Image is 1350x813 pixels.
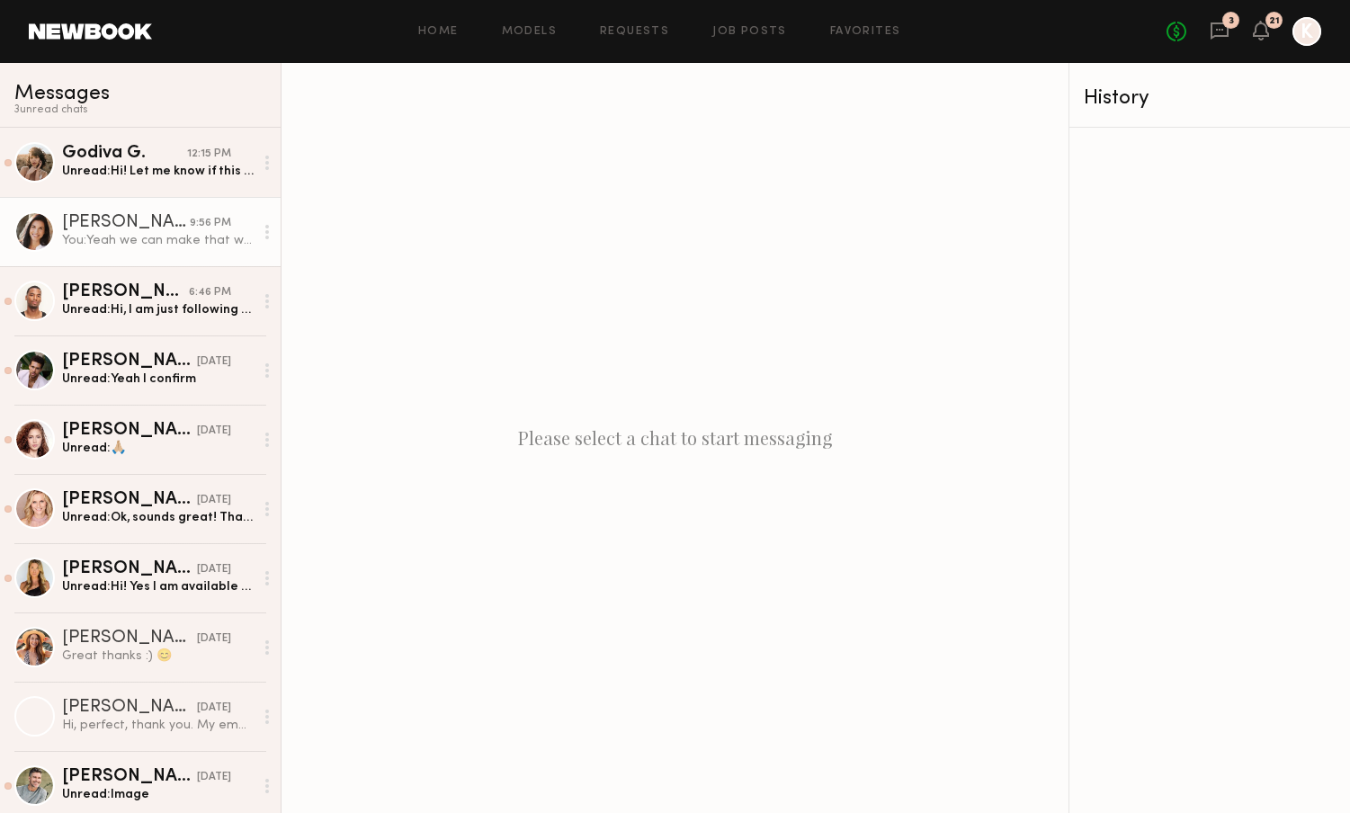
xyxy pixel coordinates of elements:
div: 9:56 PM [190,215,231,232]
div: Unread: Hi, I am just following up regarding the shoot that is coming up. Is there any update on ... [62,301,254,318]
div: [PERSON_NAME] [62,630,197,648]
div: Unread: Hi! Let me know if this is a possibility please :) [62,163,254,180]
div: Unread: Yeah I confirm [62,371,254,388]
a: 3 [1210,21,1229,43]
div: 6:46 PM [189,284,231,301]
div: [PERSON_NAME] [62,491,197,509]
a: Models [502,26,557,38]
div: [PERSON_NAME] [62,283,189,301]
div: You: Yeah we can make that work if we can confirm you! [62,232,254,249]
div: Great thanks :) 😊 [62,648,254,665]
span: Messages [14,84,110,104]
div: [DATE] [197,769,231,786]
div: [PERSON_NAME] [62,353,197,371]
div: 12:15 PM [187,146,231,163]
a: Job Posts [712,26,787,38]
div: [PERSON_NAME] [62,214,190,232]
div: [DATE] [197,353,231,371]
div: [DATE] [197,423,231,440]
a: Favorites [830,26,901,38]
div: Hi, perfect, thank you. My email is [PERSON_NAME][EMAIL_ADDRESS][DOMAIN_NAME] in case you need it... [62,717,254,734]
div: Godiva G. [62,145,187,163]
div: Unread: 🙏🏼 [62,440,254,457]
div: [PERSON_NAME] [62,560,197,578]
div: 3 [1229,16,1234,26]
div: [PERSON_NAME] [62,422,197,440]
div: [DATE] [197,700,231,717]
a: Requests [600,26,669,38]
div: 21 [1269,16,1280,26]
div: [PERSON_NAME] [62,699,197,717]
div: [DATE] [197,561,231,578]
div: History [1084,88,1336,109]
div: Unread: Image [62,786,254,803]
div: Unread: Hi! Yes I am available and can work as a local. What is the shoot for? [62,578,254,595]
div: [DATE] [197,630,231,648]
div: Unread: Ok, sounds great! Thank you! [62,509,254,526]
div: [DATE] [197,492,231,509]
a: K [1292,17,1321,46]
div: [PERSON_NAME] [62,768,197,786]
div: Please select a chat to start messaging [282,63,1068,813]
a: Home [418,26,459,38]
